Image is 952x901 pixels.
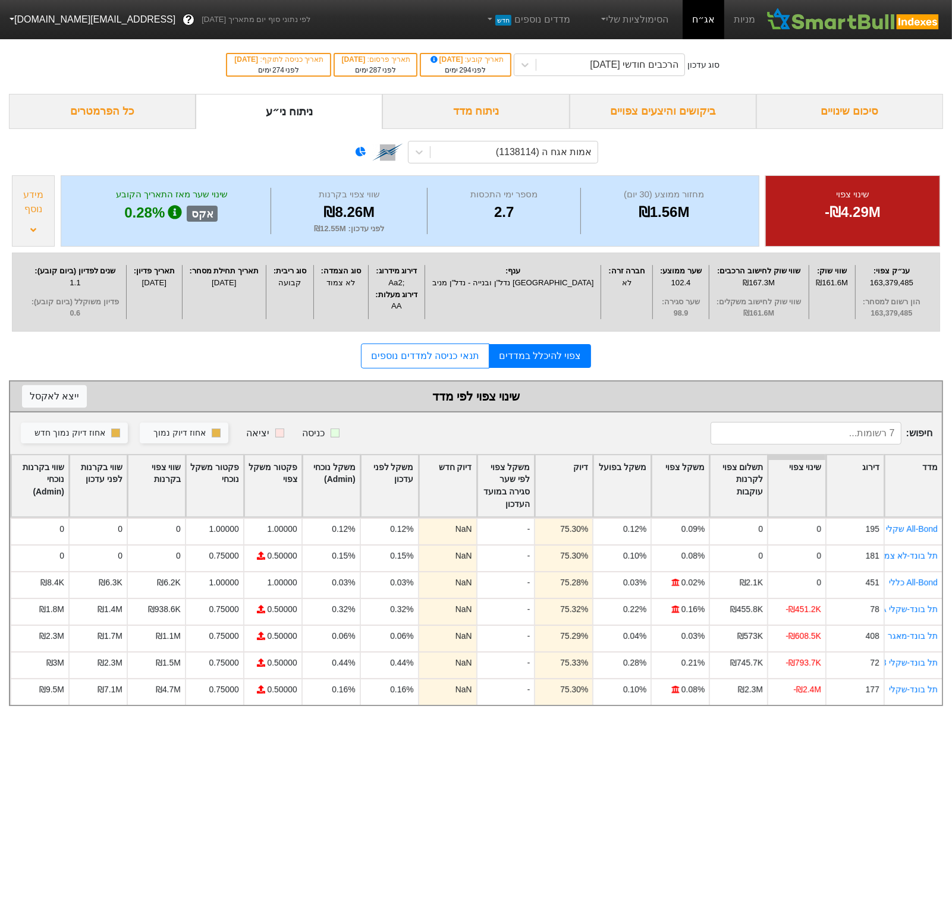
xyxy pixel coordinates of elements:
[428,277,598,289] div: נדל"ן ובנייה - נדל"ן מניב [GEOGRAPHIC_DATA]
[623,576,646,589] div: 0.03%
[476,518,535,544] div: -
[827,455,884,517] div: Toggle SortBy
[656,308,706,319] span: 98.9
[623,683,646,696] div: 0.10%
[382,94,569,129] div: ניתוח מדד
[419,455,476,517] div: Toggle SortBy
[455,550,472,562] div: NaN
[476,678,535,705] div: -
[604,277,649,289] div: לא
[428,55,465,64] span: [DATE]
[27,277,123,289] div: 1.1
[681,576,705,589] div: 0.02%
[341,54,411,65] div: תאריך פרסום :
[9,94,196,129] div: כל הפרמטרים
[888,631,938,641] a: תל בונד-מאגר
[176,550,181,562] div: 0
[99,576,122,589] div: ₪6.3K
[455,683,472,696] div: NaN
[489,344,591,368] a: צפוי להיכלל במדדים
[480,8,575,31] a: מדדים נוספיםחדש
[15,188,51,216] div: מידע נוסף
[390,523,413,535] div: 0.12%
[372,265,422,277] div: דירוג מידרוג :
[816,550,821,562] div: 0
[332,550,355,562] div: 0.15%
[39,630,64,642] div: ₪2.3M
[332,523,355,535] div: 0.12%
[758,550,763,562] div: 0
[186,265,263,277] div: תאריך תחילת מסחר :
[118,523,122,535] div: 0
[234,55,260,64] span: [DATE]
[209,550,238,562] div: 0.75000
[267,657,297,669] div: 0.50000
[560,603,588,616] div: 75.32%
[816,576,821,589] div: 0
[812,277,852,289] div: ₪161.6M
[274,188,424,201] div: שווי צפוי בקרנות
[269,277,310,289] div: קבועה
[233,65,323,75] div: לפני ימים
[476,625,535,651] div: -
[712,297,806,308] span: שווי שוק לחישוב משקלים :
[341,65,411,75] div: לפני ימים
[687,59,720,71] div: סוג עדכון
[738,683,763,696] div: ₪2.3M
[875,658,938,667] a: תל בונד-שקלי 1-3
[267,550,297,562] div: 0.50000
[372,137,403,168] img: tase link
[427,54,504,65] div: תאריך קובע :
[656,297,706,308] span: שער סגירה :
[267,576,297,589] div: 1.00000
[885,455,942,517] div: Toggle SortBy
[495,15,511,26] span: חדש
[476,571,535,598] div: -
[866,550,879,562] div: 181
[889,685,938,694] a: תל בונד-שקלי
[477,455,535,517] div: Toggle SortBy
[332,683,355,696] div: 0.16%
[156,630,181,642] div: ₪1.1M
[40,576,64,589] div: ₪8.4K
[859,297,925,308] span: הון רשום למסחר :
[459,66,471,74] span: 294
[431,201,577,223] div: 2.7
[342,55,367,64] span: [DATE]
[39,603,64,616] div: ₪1.8M
[156,657,181,669] div: ₪1.5M
[786,657,821,669] div: -₪793.7K
[272,66,284,74] span: 274
[866,576,879,589] div: 451
[157,576,181,589] div: ₪6.2K
[859,265,925,277] div: ענ״ק צפוי :
[372,289,422,301] div: דירוג מעלות :
[11,455,68,517] div: Toggle SortBy
[455,657,472,669] div: NaN
[866,523,879,535] div: 195
[186,12,192,28] span: ?
[712,277,806,289] div: ₪167.3M
[46,657,64,669] div: ₪3M
[118,550,122,562] div: 0
[623,603,646,616] div: 0.22%
[871,603,879,616] div: 78
[128,455,185,517] div: Toggle SortBy
[428,265,598,277] div: ענף :
[22,388,930,405] div: שינוי צפוי לפי מדד
[267,603,297,616] div: 0.50000
[156,683,181,696] div: ₪4.7M
[148,603,181,616] div: ₪938.6K
[590,58,678,72] div: הרכבים חודשי [DATE]
[209,657,238,669] div: 0.75000
[866,683,879,696] div: 177
[427,65,504,75] div: לפני ימים
[889,578,938,587] a: All-Bond כללי
[361,455,418,517] div: Toggle SortBy
[496,145,592,159] div: אמות אגח ה (1138114)
[593,455,651,517] div: Toggle SortBy
[570,94,756,129] div: ביקושים והיצעים צפויים
[730,603,763,616] div: ₪455.8K
[765,8,942,31] img: SmartBull
[681,683,705,696] div: 0.08%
